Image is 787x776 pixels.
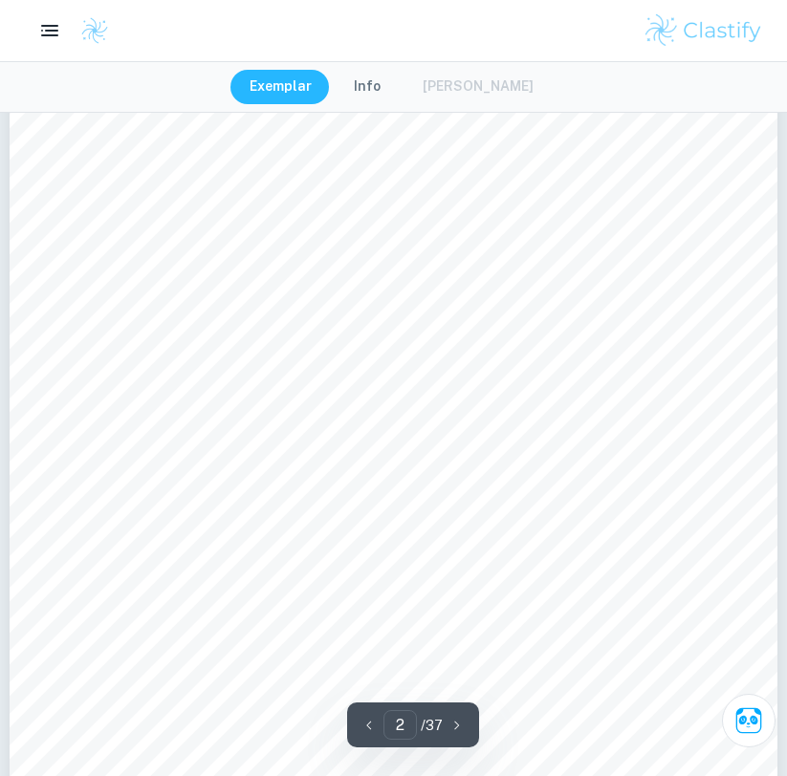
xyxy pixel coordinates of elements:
a: Clastify logo [69,16,109,45]
img: Clastify logo [643,11,764,50]
button: Info [335,70,400,104]
img: Clastify logo [80,16,109,45]
button: Exemplar [230,70,331,104]
button: Ask Clai [722,694,776,747]
p: / 37 [421,715,443,736]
